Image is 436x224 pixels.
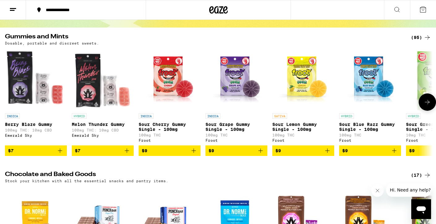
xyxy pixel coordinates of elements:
[5,128,67,132] p: 100mg THC: 10mg CBD
[205,145,267,156] button: Add to bag
[5,41,99,45] p: Dosable, portable and discreet sweets.
[205,48,267,110] img: Froot - Sour Grape Gummy Single - 100mg
[8,148,14,153] span: $7
[72,48,134,145] a: Open page for Melon Thunder Gummy from Emerald Sky
[406,113,421,119] p: HYBRID
[272,122,334,132] p: Sour Lemon Gummy Single - 100mg
[339,113,354,119] p: HYBRID
[72,48,134,110] img: Emerald Sky - Melon Thunder Gummy
[272,138,334,142] div: Froot
[272,133,334,137] p: 100mg THC
[139,113,153,119] p: INDICA
[5,179,168,183] p: Stock your kitchen with all the essential snacks and pantry items.
[209,148,214,153] span: $9
[386,183,431,197] iframe: Message from company
[205,48,267,145] a: Open page for Sour Grape Gummy Single - 100mg from Froot
[272,48,334,110] img: Froot - Sour Lemon Gummy Single - 100mg
[142,148,147,153] span: $9
[409,148,415,153] span: $9
[5,48,67,145] a: Open page for Berry Blaze Gummy from Emerald Sky
[139,48,201,110] img: Froot - Sour Cherry Gummy Single - 100mg
[371,184,384,197] iframe: Close message
[272,113,287,119] p: SATIVA
[272,145,334,156] button: Add to bag
[72,128,134,132] p: 100mg THC: 10mg CBD
[205,122,267,132] p: Sour Grape Gummy Single - 100mg
[72,122,134,127] p: Melon Thunder Gummy
[411,171,431,179] a: (17)
[139,145,201,156] button: Add to bag
[139,138,201,142] div: Froot
[339,48,401,145] a: Open page for Sour Blue Razz Gummy Single - 100mg from Froot
[205,138,267,142] div: Froot
[72,133,134,137] div: Emerald Sky
[205,113,220,119] p: INDICA
[205,133,267,137] p: 100mg THC
[5,171,401,179] h2: Chocolate and Baked Goods
[72,113,87,119] p: HYBRID
[275,148,281,153] span: $9
[5,34,401,41] h2: Gummies and Mints
[139,122,201,132] p: Sour Cherry Gummy Single - 100mg
[272,48,334,145] a: Open page for Sour Lemon Gummy Single - 100mg from Froot
[339,122,401,132] p: Sour Blue Razz Gummy Single - 100mg
[339,138,401,142] div: Froot
[139,48,201,145] a: Open page for Sour Cherry Gummy Single - 100mg from Froot
[411,34,431,41] a: (95)
[75,148,80,153] span: $7
[5,145,67,156] button: Add to bag
[339,48,401,110] img: Froot - Sour Blue Razz Gummy Single - 100mg
[72,145,134,156] button: Add to bag
[5,133,67,137] div: Emerald Sky
[339,133,401,137] p: 100mg THC
[139,133,201,137] p: 100mg THC
[339,145,401,156] button: Add to bag
[5,122,67,127] p: Berry Blaze Gummy
[411,199,431,219] iframe: Button to launch messaging window
[5,48,67,110] img: Emerald Sky - Berry Blaze Gummy
[342,148,348,153] span: $9
[5,113,20,119] p: INDICA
